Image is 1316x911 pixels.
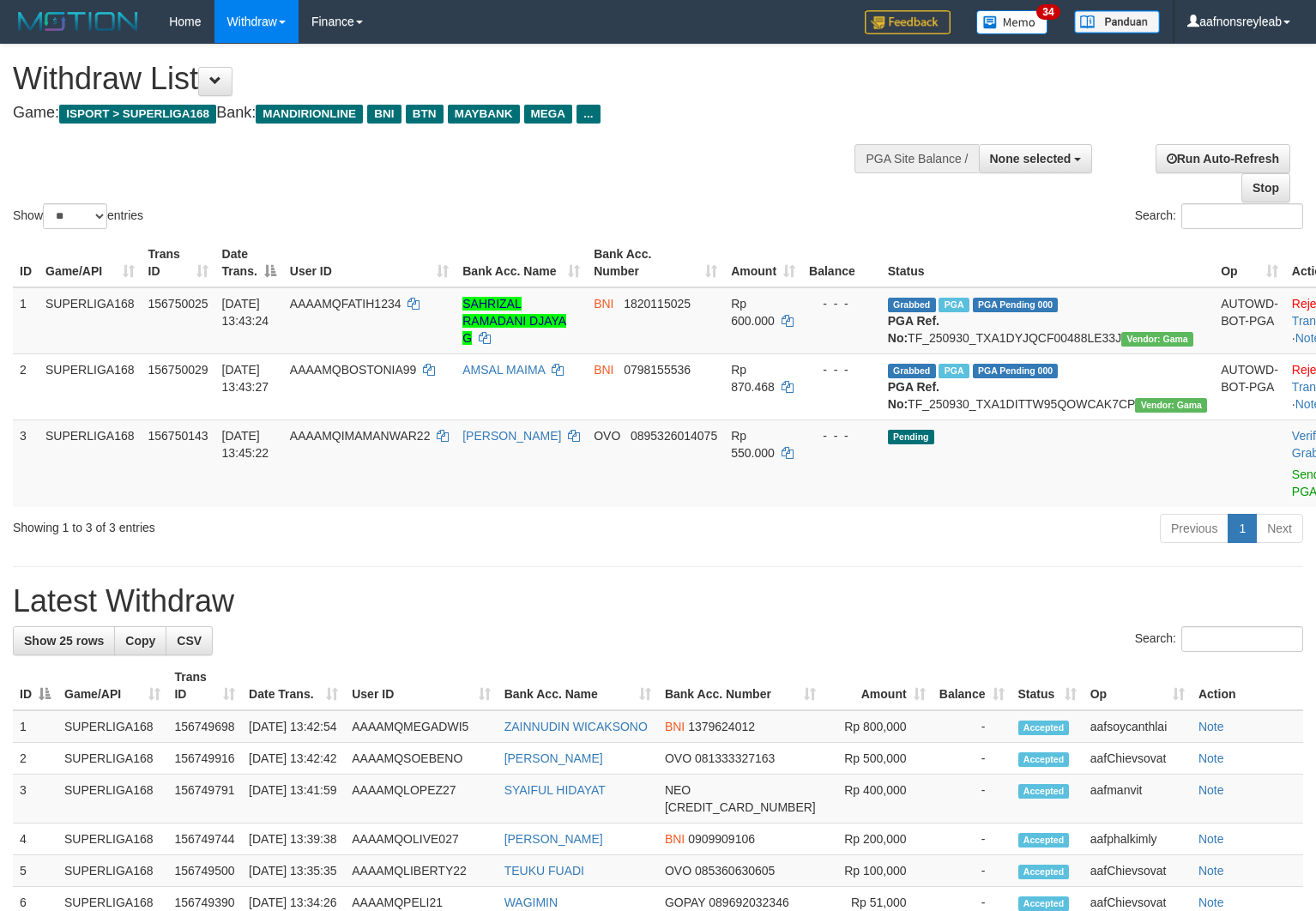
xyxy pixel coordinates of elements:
[504,864,584,878] a: TEUKU FUADI
[125,634,155,648] span: Copy
[724,238,802,287] th: Amount: activate to sort column ascending
[1214,238,1285,287] th: Op: activate to sort column ascending
[13,105,860,122] h4: Game: Bank:
[13,824,57,855] td: 4
[13,9,143,34] img: MOTION_logo.png
[148,363,208,377] span: 156750029
[1084,855,1192,887] td: aafChievsovat
[1018,896,1070,911] span: Accepted
[1198,783,1224,797] a: Note
[1214,353,1285,419] td: AUTOWD-BOT-PGA
[39,238,142,287] th: Game/API: activate to sort column ascending
[57,661,167,710] th: Game/API: activate to sort column ascending
[802,238,881,287] th: Balance
[524,105,573,124] span: MEGA
[57,743,167,775] td: SUPERLIGA168
[242,661,345,710] th: Date Trans.: activate to sort column ascending
[854,144,978,173] div: PGA Site Balance /
[665,783,691,797] span: NEO
[142,238,215,287] th: Trans ID: activate to sort column ascending
[1181,626,1303,652] input: Search:
[504,783,606,797] a: SYAIFUL HIDAYAT
[888,298,936,312] span: Grabbed
[1018,721,1070,735] span: Accepted
[665,864,691,878] span: OVO
[624,363,691,377] span: Copy 0798155536 to clipboard
[462,363,545,377] a: AMSAL MAIMA
[13,775,57,824] td: 3
[881,353,1214,419] td: TF_250930_TXA1DITTW95QOWCAK7CP
[731,297,775,328] span: Rp 600.000
[1228,514,1257,543] a: 1
[933,661,1011,710] th: Balance: activate to sort column ascending
[1135,398,1207,413] span: Vendor URL: https://trx31.1velocity.biz
[57,710,167,743] td: SUPERLIGA168
[888,380,939,411] b: PGA Ref. No:
[1084,743,1192,775] td: aafChievsovat
[448,105,520,124] span: MAYBANK
[709,896,788,909] span: Copy 089692032346 to clipboard
[1198,720,1224,733] a: Note
[148,429,208,443] span: 156750143
[1198,751,1224,765] a: Note
[148,297,208,311] span: 156750025
[57,855,167,887] td: SUPERLIGA168
[167,710,242,743] td: 156749698
[823,743,933,775] td: Rp 500,000
[39,353,142,419] td: SUPERLIGA168
[731,429,775,460] span: Rp 550.000
[13,238,39,287] th: ID
[345,824,497,855] td: AAAAMQOLIVE027
[1074,10,1160,33] img: panduan.png
[624,297,691,311] span: Copy 1820115025 to clipboard
[504,720,648,733] a: ZAINNUDIN WICAKSONO
[1256,514,1303,543] a: Next
[665,832,685,846] span: BNI
[809,295,874,312] div: - - -
[462,429,561,443] a: [PERSON_NAME]
[222,363,269,394] span: [DATE] 13:43:27
[13,743,57,775] td: 2
[1084,710,1192,743] td: aafsoycanthlai
[1214,287,1285,354] td: AUTOWD-BOT-PGA
[13,710,57,743] td: 1
[823,710,933,743] td: Rp 800,000
[13,661,57,710] th: ID: activate to sort column descending
[13,203,143,229] label: Show entries
[823,855,933,887] td: Rp 100,000
[39,287,142,354] td: SUPERLIGA168
[933,710,1011,743] td: -
[979,144,1093,173] button: None selected
[57,775,167,824] td: SUPERLIGA168
[1181,203,1303,229] input: Search:
[665,751,691,765] span: OVO
[242,743,345,775] td: [DATE] 13:42:42
[665,800,816,814] span: Copy 5859459223534313 to clipboard
[658,661,823,710] th: Bank Acc. Number: activate to sort column ascending
[594,363,613,377] span: BNI
[13,62,860,96] h1: Withdraw List
[731,363,775,394] span: Rp 870.468
[1160,514,1228,543] a: Previous
[1198,832,1224,846] a: Note
[1018,784,1070,799] span: Accepted
[1084,824,1192,855] td: aafphalkimly
[57,824,167,855] td: SUPERLIGA168
[242,855,345,887] td: [DATE] 13:35:35
[933,824,1011,855] td: -
[167,824,242,855] td: 156749744
[1135,203,1303,229] label: Search:
[177,634,202,648] span: CSV
[222,297,269,328] span: [DATE] 13:43:24
[290,363,417,377] span: AAAAMQBOSTONIA99
[13,287,39,354] td: 1
[1192,661,1303,710] th: Action
[167,775,242,824] td: 156749791
[1198,864,1224,878] a: Note
[504,751,603,765] a: [PERSON_NAME]
[13,584,1303,618] h1: Latest Withdraw
[823,661,933,710] th: Amount: activate to sort column ascending
[587,238,724,287] th: Bank Acc. Number: activate to sort column ascending
[283,238,456,287] th: User ID: activate to sort column ascending
[345,855,497,887] td: AAAAMQLIBERTY22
